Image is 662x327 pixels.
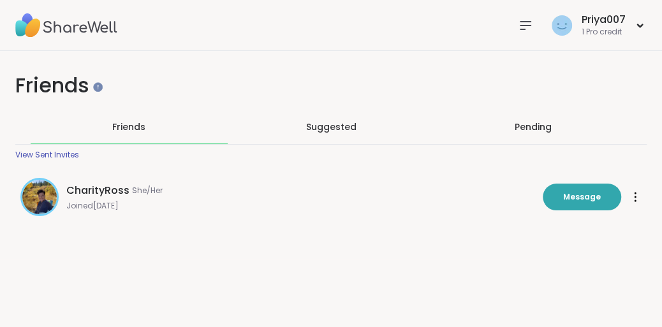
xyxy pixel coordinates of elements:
span: CharityRoss [66,183,129,198]
img: ShareWell Nav Logo [15,3,117,48]
div: Priya007 [582,13,626,27]
span: Message [563,191,601,203]
span: Joined [DATE] [66,201,535,211]
img: CharityRoss [22,180,57,214]
div: Pending [515,120,552,133]
span: She/Her [132,185,163,196]
span: Friends [112,120,145,133]
span: Suggested [306,120,357,133]
div: View Sent Invites [15,150,79,160]
img: Priya007 [552,15,572,36]
button: Message [543,184,621,210]
div: 1 Pro credit [582,27,626,38]
h1: Friends [15,71,647,100]
iframe: Spotlight [93,82,103,92]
